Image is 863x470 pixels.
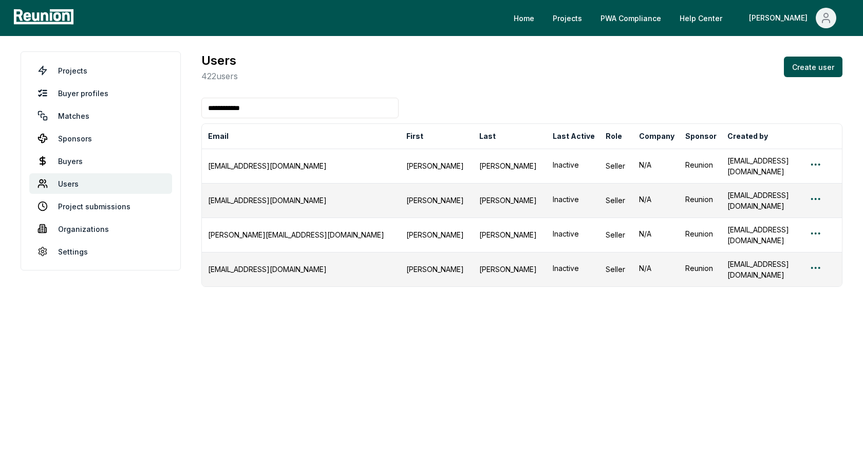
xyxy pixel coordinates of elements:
div: [EMAIL_ADDRESS][DOMAIN_NAME] [727,259,793,280]
button: N/A [639,263,651,274]
button: Inactive [553,263,579,274]
div: [PERSON_NAME] [406,264,467,275]
div: Seller [606,160,627,171]
div: [EMAIL_ADDRESS][DOMAIN_NAME] [727,224,793,246]
button: Reunion [685,159,713,170]
p: 422 users [201,70,238,82]
button: N/A [639,194,651,205]
button: Company [637,126,677,147]
div: [PERSON_NAME] [406,229,467,240]
div: [EMAIL_ADDRESS][DOMAIN_NAME] [208,195,394,206]
div: [EMAIL_ADDRESS][DOMAIN_NAME] [208,264,394,275]
a: Matches [29,105,172,126]
button: Reunion [685,194,713,205]
div: Seller [606,229,627,240]
button: Email [206,126,231,147]
a: Projects [29,60,172,81]
a: Project submissions [29,196,172,216]
div: Seller [606,195,627,206]
div: Seller [606,264,627,275]
button: Inactive [553,194,579,205]
div: [PERSON_NAME] [479,229,540,240]
a: Users [29,173,172,194]
a: Help Center [671,8,730,28]
a: Settings [29,241,172,262]
button: Create user [784,57,842,77]
button: [PERSON_NAME] [741,8,845,28]
a: Sponsors [29,128,172,149]
h3: Users [201,51,238,70]
button: Reunion [685,228,713,239]
div: [PERSON_NAME][EMAIL_ADDRESS][DOMAIN_NAME] [208,229,394,240]
div: [PERSON_NAME] [479,160,540,171]
button: Created by [725,126,770,147]
a: Projects [545,8,590,28]
div: [PERSON_NAME] [406,195,467,206]
div: [PERSON_NAME] [479,264,540,275]
a: Home [505,8,542,28]
button: Inactive [553,159,579,170]
button: Inactive [553,228,579,239]
a: Organizations [29,219,172,239]
button: Sponsor [683,126,719,147]
div: [EMAIL_ADDRESS][DOMAIN_NAME] [208,160,394,171]
button: N/A [639,159,651,170]
div: [PERSON_NAME] [406,160,467,171]
button: N/A [639,228,651,239]
a: PWA Compliance [592,8,669,28]
div: [PERSON_NAME] [749,8,812,28]
button: Last Active [551,126,597,147]
nav: Main [505,8,853,28]
div: [EMAIL_ADDRESS][DOMAIN_NAME] [727,190,793,211]
button: Role [604,126,624,147]
button: First [404,126,425,147]
a: Buyers [29,151,172,171]
button: Last [477,126,498,147]
button: Reunion [685,263,713,274]
div: [EMAIL_ADDRESS][DOMAIN_NAME] [727,155,793,177]
a: Buyer profiles [29,83,172,103]
div: [PERSON_NAME] [479,195,540,206]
